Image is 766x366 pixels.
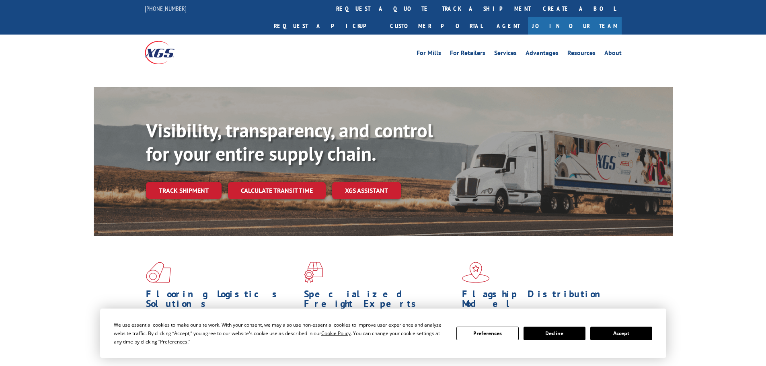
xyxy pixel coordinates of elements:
[268,17,384,35] a: Request a pickup
[494,50,517,59] a: Services
[160,338,187,345] span: Preferences
[384,17,489,35] a: Customer Portal
[146,262,171,283] img: xgs-icon-total-supply-chain-intelligence-red
[321,330,351,337] span: Cookie Policy
[417,50,441,59] a: For Mills
[146,289,298,313] h1: Flooring Logistics Solutions
[228,182,326,199] a: Calculate transit time
[114,321,447,346] div: We use essential cookies to make our site work. With your consent, we may also use non-essential ...
[526,50,559,59] a: Advantages
[100,309,666,358] div: Cookie Consent Prompt
[489,17,528,35] a: Agent
[462,289,614,313] h1: Flagship Distribution Model
[567,50,596,59] a: Resources
[450,50,485,59] a: For Retailers
[304,289,456,313] h1: Specialized Freight Experts
[456,327,518,340] button: Preferences
[524,327,585,340] button: Decline
[528,17,622,35] a: Join Our Team
[304,262,323,283] img: xgs-icon-focused-on-flooring-red
[146,118,433,166] b: Visibility, transparency, and control for your entire supply chain.
[462,262,490,283] img: xgs-icon-flagship-distribution-model-red
[145,4,187,12] a: [PHONE_NUMBER]
[332,182,401,199] a: XGS ASSISTANT
[146,182,222,199] a: Track shipment
[604,50,622,59] a: About
[590,327,652,340] button: Accept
